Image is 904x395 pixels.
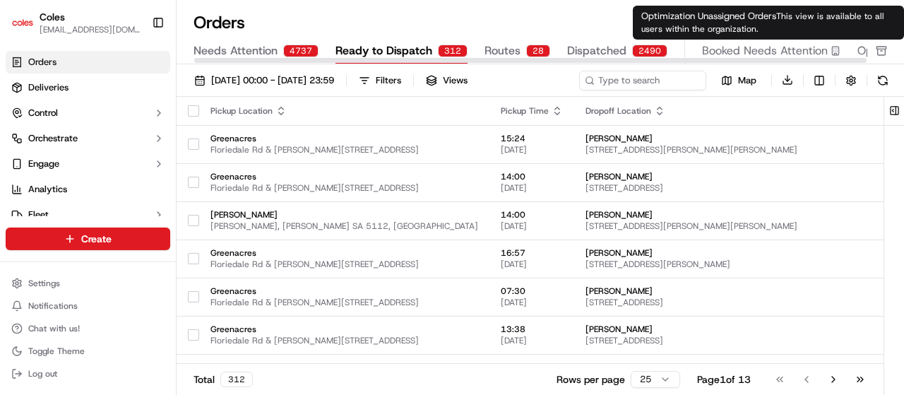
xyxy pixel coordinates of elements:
p: Rows per page [557,372,625,387]
span: Map [738,74,756,87]
span: Settings [28,278,60,289]
button: Refresh [873,71,893,90]
span: Chat with us! [28,323,80,334]
span: Greenacres [210,133,478,144]
button: ColesColes[EMAIL_ADDRESS][DOMAIN_NAME] [6,6,146,40]
span: Needs Attention [194,42,278,59]
span: Greenacres [210,247,478,259]
div: Pickup Location [210,105,478,117]
span: Control [28,107,58,119]
button: Chat with us! [6,319,170,338]
span: [PERSON_NAME] [585,133,887,144]
button: Filters [352,71,408,90]
span: Fleet [28,208,49,221]
span: [PERSON_NAME] [585,324,887,335]
button: Notifications [6,296,170,316]
span: [DATE] [501,220,563,232]
button: Start new chat [240,138,257,155]
a: Orders [6,51,170,73]
button: [EMAIL_ADDRESS][DOMAIN_NAME] [40,24,141,35]
div: 4737 [283,45,319,57]
span: 14:00 [501,209,563,220]
span: 07:07 [501,362,563,373]
img: Coles [11,11,34,34]
span: [STREET_ADDRESS][PERSON_NAME] [585,259,887,270]
span: Views [443,74,468,87]
span: 14:00 [501,171,563,182]
span: [PERSON_NAME] [585,285,887,297]
button: Settings [6,273,170,293]
button: Map [712,72,766,89]
div: Dropoff Location [585,105,887,117]
span: [PERSON_NAME] [210,362,478,373]
span: [DATE] [501,144,563,155]
a: Powered byPylon [100,238,171,249]
span: [PERSON_NAME] [585,362,887,373]
a: Analytics [6,178,170,201]
span: [PERSON_NAME] [210,209,478,220]
input: Type to search [579,71,706,90]
a: 💻API Documentation [114,199,232,224]
span: Floriedale Rd & [PERSON_NAME][STREET_ADDRESS] [210,182,478,194]
span: [DATE] [501,259,563,270]
span: [DATE] [501,335,563,346]
span: [PERSON_NAME] [585,209,887,220]
span: Floriedale Rd & [PERSON_NAME][STREET_ADDRESS] [210,259,478,270]
button: Create [6,228,170,250]
span: Deliveries [28,81,69,94]
span: 13:38 [501,324,563,335]
span: [DATE] [501,182,563,194]
h1: Orders [194,11,245,34]
div: 312 [438,45,468,57]
span: Orders [28,56,56,69]
button: Toggle Theme [6,341,170,361]
span: [DATE] [501,297,563,308]
span: Greenacres [210,285,478,297]
span: Dispatched [567,42,626,59]
div: 28 [526,45,550,57]
div: 📗 [14,206,25,217]
span: Knowledge Base [28,204,108,218]
button: Engage [6,153,170,175]
span: Engage [28,158,59,170]
div: Page 1 of 13 [697,372,751,387]
span: Floriedale Rd & [PERSON_NAME][STREET_ADDRESS] [210,297,478,308]
span: [DATE] 00:00 - [DATE] 23:59 [211,74,334,87]
a: Deliveries [6,76,170,99]
div: Start new chat [48,134,232,148]
span: Notifications [28,300,78,312]
button: Log out [6,364,170,384]
span: Pylon [141,239,171,249]
span: [PERSON_NAME], [PERSON_NAME] SA 5112, [GEOGRAPHIC_DATA] [210,220,478,232]
span: Greenacres [210,324,478,335]
button: [DATE] 00:00 - [DATE] 23:59 [188,71,340,90]
span: Toggle Theme [28,346,85,357]
span: Booked Needs Attention [702,42,828,59]
span: [PERSON_NAME] [585,171,887,182]
p: Welcome 👋 [14,56,257,78]
span: [PERSON_NAME] [585,247,887,259]
span: [STREET_ADDRESS] [585,297,887,308]
div: Pickup Time [501,105,563,117]
span: Orchestrate [28,132,78,145]
a: 📗Knowledge Base [8,199,114,224]
span: Greenacres [210,171,478,182]
span: [STREET_ADDRESS] [585,182,887,194]
span: 16:57 [501,247,563,259]
div: We're available if you need us! [48,148,179,160]
span: 15:24 [501,133,563,144]
div: Filters [376,74,401,87]
img: Nash [14,13,42,42]
div: 💻 [119,206,131,217]
img: 1736555255976-a54dd68f-1ca7-489b-9aae-adbdc363a1c4 [14,134,40,160]
span: API Documentation [133,204,227,218]
div: Total [194,372,253,387]
span: Floriedale Rd & [PERSON_NAME][STREET_ADDRESS] [210,335,478,346]
span: 07:30 [501,285,563,297]
span: Log out [28,368,57,379]
span: Floriedale Rd & [PERSON_NAME][STREET_ADDRESS] [210,144,478,155]
span: Ready to Dispatch [335,42,432,59]
input: Got a question? Start typing here... [37,90,254,105]
button: Control [6,102,170,124]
